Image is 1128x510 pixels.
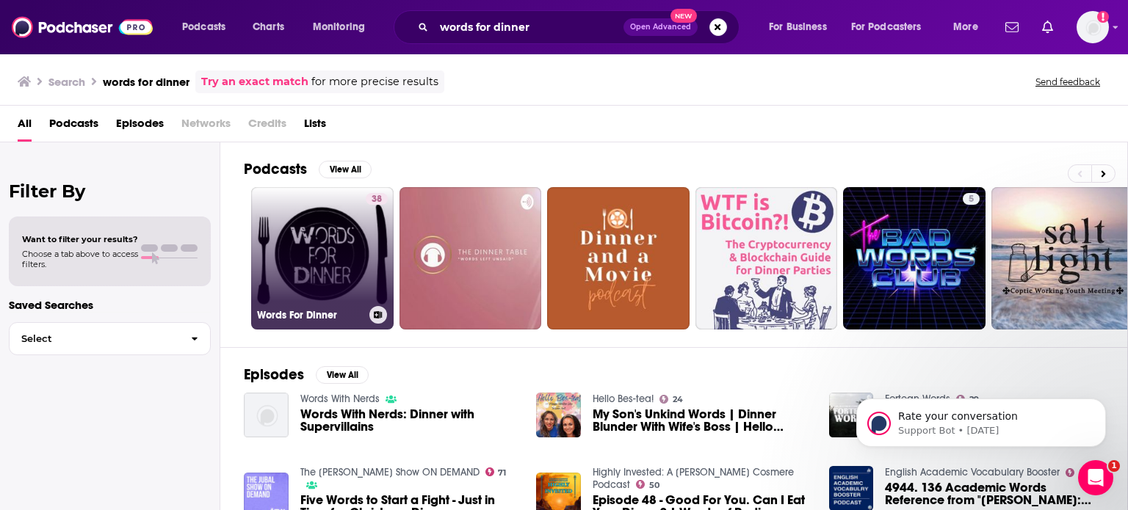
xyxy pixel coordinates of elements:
[304,112,326,142] a: Lists
[244,160,307,178] h2: Podcasts
[251,187,394,329] a: 38Words For Dinner
[103,75,189,89] h3: words for dinner
[182,17,225,37] span: Podcasts
[201,73,308,90] a: Try an exact match
[953,17,978,37] span: More
[1066,468,1087,477] a: 51
[319,161,372,178] button: View All
[485,467,507,476] a: 71
[842,15,943,39] button: open menu
[1078,460,1113,495] iframe: Intercom live chat
[244,160,372,178] a: PodcastsView All
[1031,76,1104,88] button: Send feedback
[300,393,380,405] a: Words With Nerds
[593,408,811,433] a: My Son's Unkind Words | Dinner Blunder With Wife's Boss | Hello Bestea Podcast | Ep. 079
[300,408,519,433] a: Words With Nerds: Dinner with Supervillains
[670,9,697,23] span: New
[1097,11,1109,23] svg: Add a profile image
[434,15,623,39] input: Search podcasts, credits, & more...
[300,466,480,478] a: The Jubal Show ON DEMAND
[1077,11,1109,43] img: User Profile
[116,112,164,142] a: Episodes
[372,192,382,207] span: 38
[834,368,1128,470] iframe: Intercom notifications message
[48,75,85,89] h3: Search
[244,393,289,437] img: Words With Nerds: Dinner with Supervillains
[885,481,1104,506] span: 4944. 136 Academic Words Reference from "[PERSON_NAME]: Compassion at the dinner table | [PERSON_...
[649,482,659,489] span: 50
[593,466,794,491] a: Highly Invested: A Brandon Sanderson Cosmere Podcast
[659,395,683,404] a: 24
[999,15,1024,40] a: Show notifications dropdown
[943,15,997,39] button: open menu
[408,10,753,44] div: Search podcasts, credits, & more...
[630,23,691,31] span: Open Advanced
[843,187,986,329] a: 5
[49,112,98,142] a: Podcasts
[181,112,231,142] span: Networks
[244,365,304,384] h2: Episodes
[22,249,138,269] span: Choose a tab above to access filters.
[1077,11,1109,43] span: Logged in as N0elleB7
[885,466,1060,478] a: English Academic Vocabulary Booster
[851,17,922,37] span: For Podcasters
[257,309,364,321] h3: Words For Dinner
[172,15,245,39] button: open menu
[12,13,153,41] img: Podchaser - Follow, Share and Rate Podcasts
[829,393,874,437] img: Fortean Words 60- Halloween Spooktacular! Ghoulash for dinner
[9,181,211,202] h2: Filter By
[963,193,980,205] a: 5
[969,192,974,207] span: 5
[623,18,698,36] button: Open AdvancedNew
[311,73,438,90] span: for more precise results
[885,481,1104,506] a: 4944. 136 Academic Words Reference from "James Forbes: Compassion at the dinner table | TED Talk"
[593,393,654,405] a: Hello Bes-tea!
[244,365,369,384] a: EpisodesView All
[313,17,365,37] span: Monitoring
[673,396,683,403] span: 24
[769,17,827,37] span: For Business
[1077,11,1109,43] button: Show profile menu
[316,366,369,384] button: View All
[9,322,211,355] button: Select
[498,470,506,476] span: 71
[9,298,211,312] p: Saved Searches
[243,15,293,39] a: Charts
[303,15,384,39] button: open menu
[366,193,388,205] a: 38
[759,15,845,39] button: open menu
[18,112,32,142] a: All
[1036,15,1059,40] a: Show notifications dropdown
[10,334,179,343] span: Select
[22,234,138,244] span: Want to filter your results?
[536,393,581,437] img: My Son's Unkind Words | Dinner Blunder With Wife's Boss | Hello Bestea Podcast | Ep. 079
[253,17,284,37] span: Charts
[636,480,659,489] a: 50
[248,112,286,142] span: Credits
[1108,460,1120,472] span: 1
